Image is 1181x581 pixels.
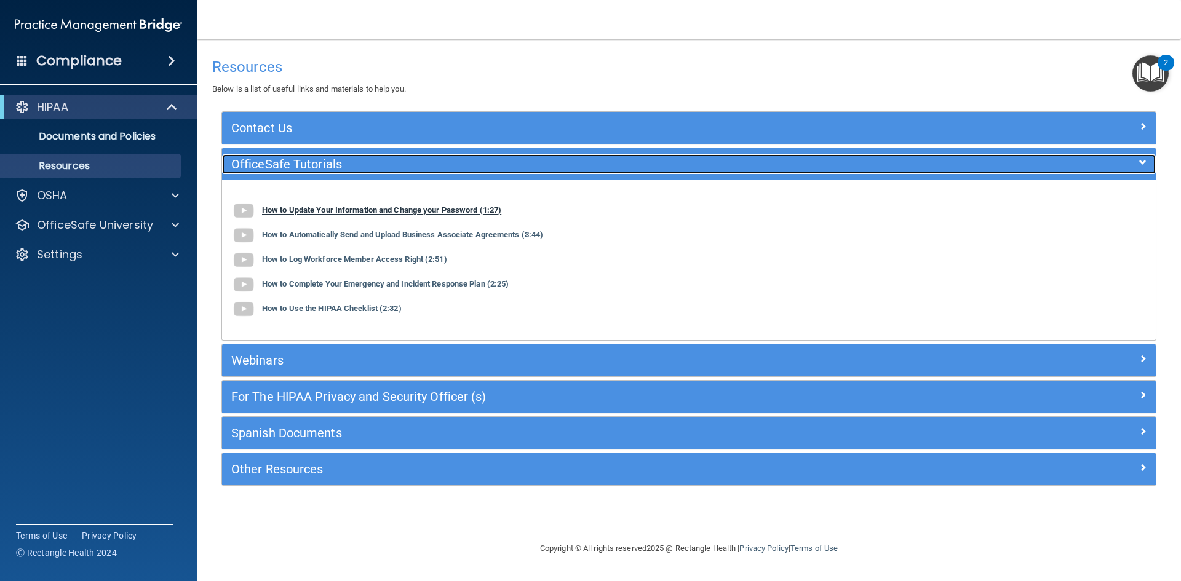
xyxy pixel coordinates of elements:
b: How to Log Workforce Member Access Right (2:51) [262,255,447,264]
h4: Compliance [36,52,122,69]
img: gray_youtube_icon.38fcd6cc.png [231,199,256,223]
h5: Spanish Documents [231,426,913,440]
a: Spanish Documents [231,423,1147,443]
img: gray_youtube_icon.38fcd6cc.png [231,223,256,248]
img: gray_youtube_icon.38fcd6cc.png [231,297,256,322]
a: Privacy Policy [82,529,137,542]
p: HIPAA [37,100,68,114]
button: Open Resource Center, 2 new notifications [1132,55,1169,92]
a: HIPAA [15,100,178,114]
img: gray_youtube_icon.38fcd6cc.png [231,272,256,297]
a: Settings [15,247,179,262]
a: Terms of Use [790,543,838,553]
span: Below is a list of useful links and materials to help you. [212,84,406,93]
img: gray_youtube_icon.38fcd6cc.png [231,248,256,272]
div: Copyright © All rights reserved 2025 @ Rectangle Health | | [464,529,913,568]
a: Privacy Policy [739,543,788,553]
h5: OfficeSafe Tutorials [231,157,913,171]
a: Terms of Use [16,529,67,542]
h4: Resources [212,59,1166,75]
p: Resources [8,160,176,172]
h5: For The HIPAA Privacy and Security Officer (s) [231,390,913,403]
a: Contact Us [231,118,1147,138]
a: OfficeSafe University [15,218,179,232]
a: OSHA [15,188,179,203]
a: OfficeSafe Tutorials [231,154,1147,174]
a: For The HIPAA Privacy and Security Officer (s) [231,387,1147,406]
p: Documents and Policies [8,130,176,143]
div: 2 [1164,63,1168,79]
h5: Contact Us [231,121,913,135]
h5: Webinars [231,354,913,367]
a: Webinars [231,350,1147,370]
a: Other Resources [231,459,1147,479]
b: How to Update Your Information and Change your Password (1:27) [262,206,501,215]
span: Ⓒ Rectangle Health 2024 [16,547,117,559]
p: OSHA [37,188,68,203]
p: OfficeSafe University [37,218,153,232]
img: PMB logo [15,13,182,38]
p: Settings [37,247,82,262]
h5: Other Resources [231,462,913,476]
b: How to Use the HIPAA Checklist (2:32) [262,304,402,314]
b: How to Automatically Send and Upload Business Associate Agreements (3:44) [262,231,543,240]
b: How to Complete Your Emergency and Incident Response Plan (2:25) [262,280,509,289]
